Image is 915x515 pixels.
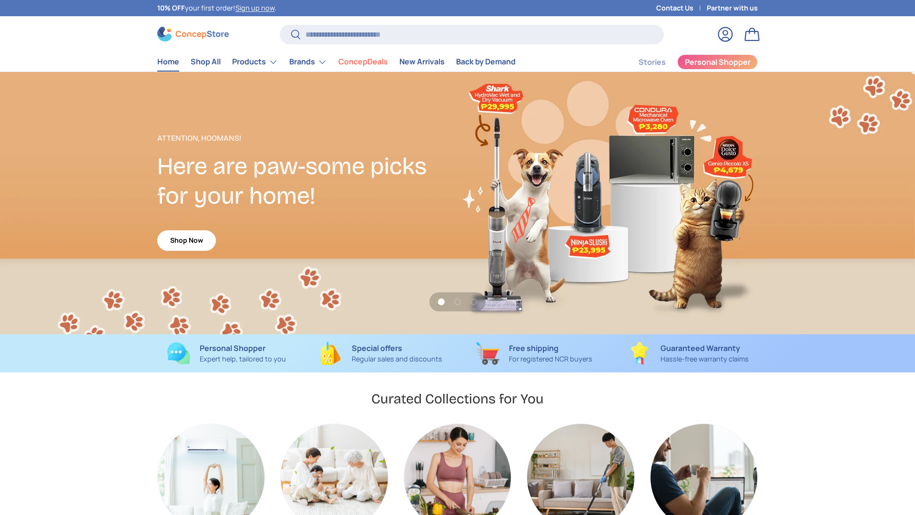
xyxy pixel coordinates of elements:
nav: Primary [157,52,516,72]
p: Attention, Hoomans! [157,133,457,144]
p: Hassle-free warranty claims [661,354,749,364]
strong: 10% OFF [157,3,185,12]
strong: Free shipping [509,343,559,353]
img: ConcepStore [157,27,229,41]
a: Personal Shopper [677,54,758,70]
a: Free shipping For registered NCR buyers [465,342,604,365]
a: Brands [289,52,327,72]
a: Home [157,52,179,71]
a: Special offers Regular sales and discounts [311,342,450,365]
summary: Brands [284,52,333,72]
p: your first order! . [157,3,276,13]
a: Shop Now [157,230,216,251]
summary: Products [226,52,284,72]
p: Regular sales and discounts [352,354,442,364]
h2: Curated Collections for You [371,390,544,408]
a: Products [232,52,278,72]
a: Sign up now [235,3,274,12]
a: Partner with us [707,3,758,13]
a: Stories [639,53,666,72]
h2: Here are paw-some picks for your home! [157,152,457,211]
p: For registered NCR buyers [509,354,592,364]
a: Contact Us [656,3,707,13]
strong: Special offers [352,343,402,353]
p: Expert help, tailored to you [200,354,286,364]
a: Shop All [191,52,221,71]
nav: Secondary [616,52,758,72]
a: Back by Demand [456,52,516,71]
a: ConcepDeals [338,52,388,71]
strong: Personal Shopper [200,343,265,353]
a: New Arrivals [399,52,445,71]
a: Personal Shopper Expert help, tailored to you [157,342,296,365]
a: Guaranteed Warranty Hassle-free warranty claims [619,342,758,365]
span: Personal Shopper [685,58,751,66]
strong: Guaranteed Warranty [661,343,740,353]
